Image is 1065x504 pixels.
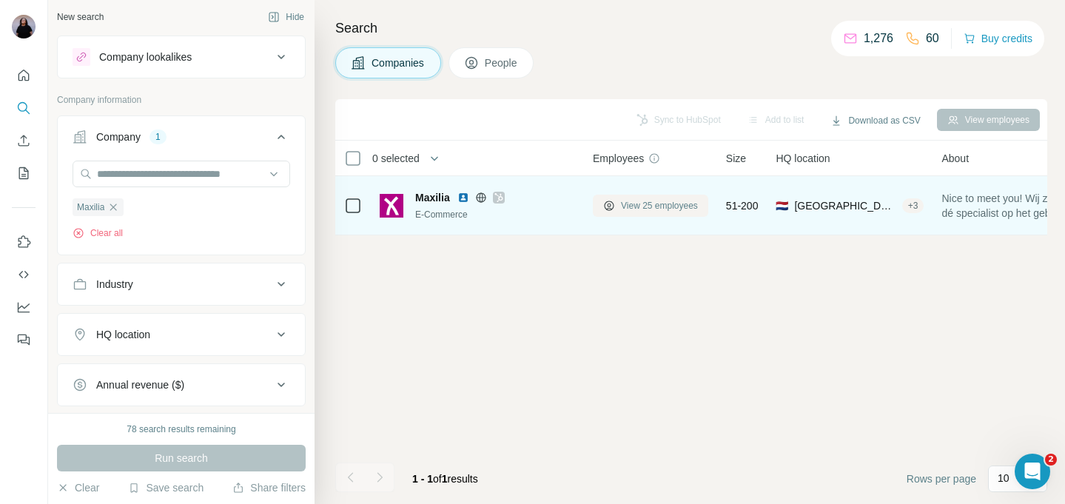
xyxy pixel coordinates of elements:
[77,201,104,214] span: Maxilia
[415,208,575,221] div: E-Commerce
[1015,454,1050,489] iframe: Intercom live chat
[12,326,36,353] button: Feedback
[58,39,305,75] button: Company lookalikes
[794,198,896,213] span: [GEOGRAPHIC_DATA], [GEOGRAPHIC_DATA]
[58,367,305,403] button: Annual revenue ($)
[58,119,305,161] button: Company1
[726,151,746,166] span: Size
[776,198,788,213] span: 🇳🇱
[12,95,36,121] button: Search
[57,10,104,24] div: New search
[372,56,426,70] span: Companies
[412,473,433,485] span: 1 - 1
[433,473,442,485] span: of
[372,151,420,166] span: 0 selected
[926,30,939,47] p: 60
[412,473,478,485] span: results
[380,194,403,218] img: Logo of Maxilia
[593,195,708,217] button: View 25 employees
[258,6,315,28] button: Hide
[442,473,448,485] span: 1
[593,151,644,166] span: Employees
[96,130,141,144] div: Company
[149,130,167,144] div: 1
[964,28,1032,49] button: Buy credits
[907,471,976,486] span: Rows per page
[73,226,123,240] button: Clear all
[99,50,192,64] div: Company lookalikes
[12,15,36,38] img: Avatar
[902,199,924,212] div: + 3
[57,480,99,495] button: Clear
[96,277,133,292] div: Industry
[1045,454,1057,466] span: 2
[335,18,1047,38] h4: Search
[127,423,235,436] div: 78 search results remaining
[12,294,36,320] button: Dashboard
[12,160,36,187] button: My lists
[485,56,519,70] span: People
[128,480,204,495] button: Save search
[726,198,759,213] span: 51-200
[12,127,36,154] button: Enrich CSV
[457,192,469,204] img: LinkedIn logo
[232,480,306,495] button: Share filters
[58,317,305,352] button: HQ location
[58,266,305,302] button: Industry
[864,30,893,47] p: 1,276
[12,229,36,255] button: Use Surfe on LinkedIn
[621,199,698,212] span: View 25 employees
[12,62,36,89] button: Quick start
[96,377,184,392] div: Annual revenue ($)
[415,190,450,205] span: Maxilia
[998,471,1009,485] p: 10
[941,151,969,166] span: About
[12,261,36,288] button: Use Surfe API
[96,327,150,342] div: HQ location
[776,151,830,166] span: HQ location
[820,110,930,132] button: Download as CSV
[57,93,306,107] p: Company information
